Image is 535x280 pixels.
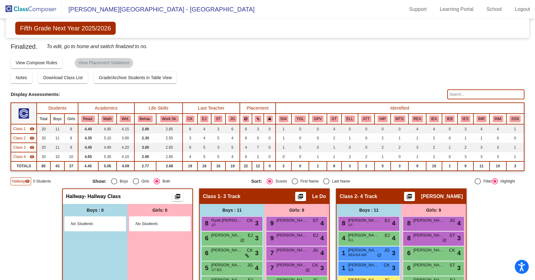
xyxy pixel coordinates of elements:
[330,115,338,122] button: GT
[117,133,134,143] td: 3.90
[117,161,134,171] td: 4.09
[426,114,442,124] th: IEP-Academic
[117,152,134,161] td: 4.10
[277,232,308,238] span: [PERSON_NAME]
[134,143,156,152] td: 3.00
[358,124,374,133] td: 0
[240,152,252,161] td: 6
[183,152,197,161] td: 4
[297,193,304,202] mat-icon: picture_as_pdf
[348,232,379,238] span: [PERSON_NAME]
[66,193,85,200] span: Hallway
[50,124,65,133] td: 11
[276,103,524,114] th: Identified
[183,124,197,133] td: 6
[211,217,242,224] span: Ryatt [PERSON_NAME]
[50,133,65,143] td: 11
[226,143,240,152] td: 5
[291,133,309,143] td: 0
[374,152,390,161] td: 1
[11,161,36,171] td: TOTALS
[248,232,253,239] span: EJ
[156,143,183,152] td: 2.65
[47,42,147,51] span: To edit, go to home and switch finalized to no.
[435,4,479,14] a: Learning Portal
[198,114,211,124] th: Emily Jelden
[358,114,374,124] th: Attendance Issues
[211,143,226,152] td: 3
[442,114,458,124] th: IEP-Behavioral
[342,152,358,161] td: 2
[220,193,240,200] span: - 3 Track
[172,192,183,201] button: Print Students Details
[251,178,405,184] mat-radio-group: Select an option
[11,72,32,83] button: Notes
[481,178,492,184] div: Filter
[94,72,177,83] button: Grade/Archive Students in Table View
[442,152,458,161] td: 0
[490,161,506,171] td: 10
[78,152,98,161] td: 4.65
[240,133,252,143] td: 6
[506,161,524,171] td: 3
[408,161,426,171] td: 9
[506,152,524,161] td: 1
[11,152,36,161] td: Sarah McDonald - 3 Track
[309,143,327,152] td: 0
[134,152,156,161] td: 2.90
[264,133,275,143] td: 0
[198,143,211,152] td: 5
[98,124,117,133] td: 4.95
[473,152,490,161] td: 3
[247,217,253,224] span: CK
[264,161,275,171] td: 0
[477,115,486,122] button: INR
[264,143,275,152] td: 0
[50,161,65,171] td: 43
[408,152,426,161] td: 1
[200,204,264,216] div: Boys : 11
[291,143,309,152] td: 0
[156,133,183,143] td: 2.55
[38,72,88,83] button: Download Class List
[408,124,426,133] td: 4
[64,114,78,124] th: Girls
[406,193,413,202] mat-icon: picture_as_pdf
[408,114,426,124] th: Read Plan
[13,126,26,132] span: Class 1
[506,114,524,124] th: Significant support needs
[385,232,390,239] span: EJ
[183,114,197,124] th: Charlotte Kettner
[134,161,156,171] td: 2.77
[345,115,355,122] button: ELL
[276,152,291,161] td: 0
[493,115,503,122] button: INM
[226,114,240,124] th: Jennifer Goetzel
[273,178,287,184] div: Scores
[442,124,458,133] td: 0
[43,75,83,80] span: Download Class List
[78,103,134,114] th: Academics
[277,217,308,224] span: [PERSON_NAME]
[490,133,506,143] td: 0
[426,133,442,143] td: 2
[342,143,358,152] td: 0
[279,115,289,122] button: 504
[252,114,264,124] th: Keep with students
[473,133,490,143] td: 1
[461,115,470,122] button: IES
[313,217,318,224] span: ST
[327,161,342,171] td: 8
[391,143,409,152] td: 2
[413,217,444,224] span: [PERSON_NAME]
[408,133,426,143] td: 1
[269,220,274,227] span: 9
[252,133,264,143] td: 0
[139,178,149,184] div: Girls
[251,178,262,184] span: Sort:
[198,152,211,161] td: 5
[203,193,220,200] span: Class 1
[340,193,357,200] span: Class 2
[240,161,252,171] td: 22
[25,179,30,184] mat-icon: visibility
